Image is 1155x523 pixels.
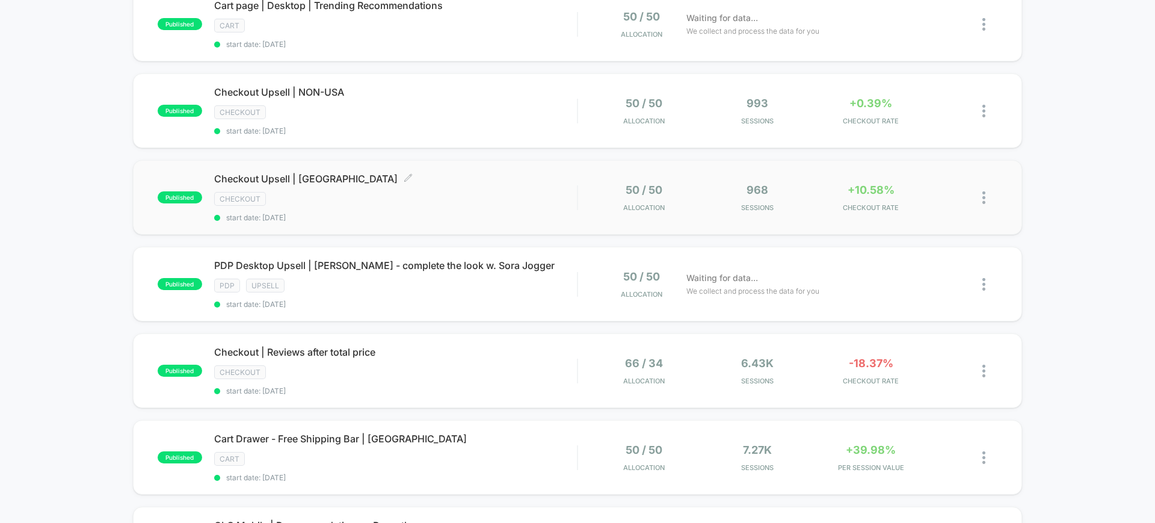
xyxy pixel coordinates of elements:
[623,117,665,125] span: Allocation
[246,279,285,292] span: Upsell
[626,97,662,110] span: 50 / 50
[623,270,660,283] span: 50 / 50
[214,279,240,292] span: PDP
[982,365,985,377] img: close
[747,184,768,196] span: 968
[214,126,577,135] span: start date: [DATE]
[686,271,758,285] span: Waiting for data...
[626,184,662,196] span: 50 / 50
[214,192,266,206] span: Checkout
[214,19,245,32] span: cart
[214,213,577,222] span: start date: [DATE]
[982,191,985,204] img: close
[982,278,985,291] img: close
[848,184,895,196] span: +10.58%
[214,105,266,119] span: Checkout
[849,357,893,370] span: -18.37%
[214,452,245,466] span: cart
[626,444,662,456] span: 50 / 50
[214,433,577,445] span: Cart Drawer - Free Shipping Bar | [GEOGRAPHIC_DATA]
[623,463,665,472] span: Allocation
[158,365,202,377] span: published
[623,10,660,23] span: 50 / 50
[686,285,819,297] span: We collect and process the data for you
[704,117,812,125] span: Sessions
[214,346,577,358] span: Checkout | Reviews after total price
[747,97,768,110] span: 993
[621,290,662,299] span: Allocation
[214,259,577,271] span: PDP Desktop Upsell | [PERSON_NAME] - complete the look w. Sora Jogger
[621,30,662,39] span: Allocation
[214,173,577,185] span: Checkout Upsell | [GEOGRAPHIC_DATA]
[686,25,819,37] span: We collect and process the data for you
[982,105,985,117] img: close
[817,463,925,472] span: PER SESSION VALUE
[743,444,772,456] span: 7.27k
[686,11,758,25] span: Waiting for data...
[158,278,202,290] span: published
[704,463,812,472] span: Sessions
[849,97,892,110] span: +0.39%
[158,191,202,203] span: published
[214,40,577,49] span: start date: [DATE]
[625,357,663,370] span: 66 / 34
[704,203,812,212] span: Sessions
[817,203,925,212] span: CHECKOUT RATE
[158,18,202,30] span: published
[982,18,985,31] img: close
[982,451,985,464] img: close
[158,451,202,463] span: published
[214,386,577,395] span: start date: [DATE]
[214,300,577,309] span: start date: [DATE]
[817,377,925,385] span: CHECKOUT RATE
[214,86,577,98] span: Checkout Upsell | NON-USA
[846,444,896,456] span: +39.98%
[817,117,925,125] span: CHECKOUT RATE
[623,377,665,385] span: Allocation
[214,365,266,379] span: Checkout
[741,357,774,370] span: 6.43k
[214,473,577,482] span: start date: [DATE]
[623,203,665,212] span: Allocation
[158,105,202,117] span: published
[704,377,812,385] span: Sessions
